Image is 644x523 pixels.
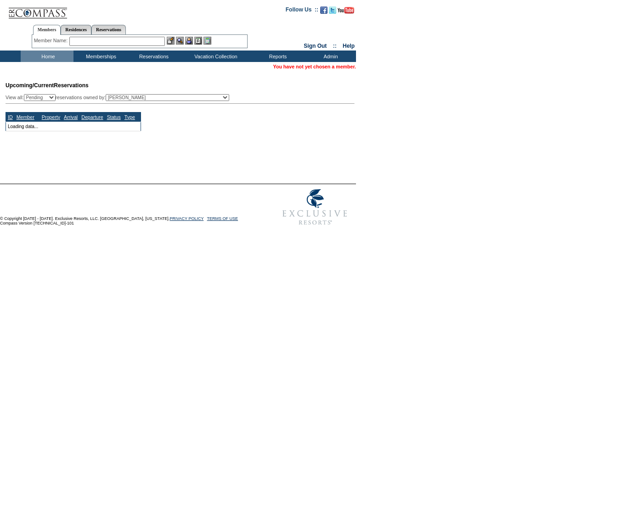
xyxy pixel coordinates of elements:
[91,25,126,34] a: Reservations
[34,37,69,45] div: Member Name:
[303,51,356,62] td: Admin
[81,114,103,120] a: Departure
[6,82,89,89] span: Reservations
[203,37,211,45] img: b_calculator.gif
[179,51,250,62] td: Vacation Collection
[304,43,327,49] a: Sign Out
[126,51,179,62] td: Reservations
[64,114,78,120] a: Arrival
[274,184,356,230] img: Exclusive Resorts
[286,6,318,17] td: Follow Us ::
[333,43,337,49] span: ::
[329,9,336,15] a: Follow us on Twitter
[194,37,202,45] img: Reservations
[176,37,184,45] img: View
[273,64,356,69] span: You have not yet chosen a member.
[21,51,73,62] td: Home
[8,114,13,120] a: ID
[320,6,328,14] img: Become our fan on Facebook
[320,9,328,15] a: Become our fan on Facebook
[250,51,303,62] td: Reports
[124,114,135,120] a: Type
[185,37,193,45] img: Impersonate
[343,43,355,49] a: Help
[167,37,175,45] img: b_edit.gif
[338,7,354,14] img: Subscribe to our YouTube Channel
[61,25,91,34] a: Residences
[42,114,60,120] a: Property
[207,216,238,221] a: TERMS OF USE
[73,51,126,62] td: Memberships
[6,94,233,101] div: View all: reservations owned by:
[107,114,121,120] a: Status
[338,9,354,15] a: Subscribe to our YouTube Channel
[17,114,34,120] a: Member
[169,216,203,221] a: PRIVACY POLICY
[6,122,141,131] td: Loading data...
[329,6,336,14] img: Follow us on Twitter
[6,82,54,89] span: Upcoming/Current
[33,25,61,35] a: Members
